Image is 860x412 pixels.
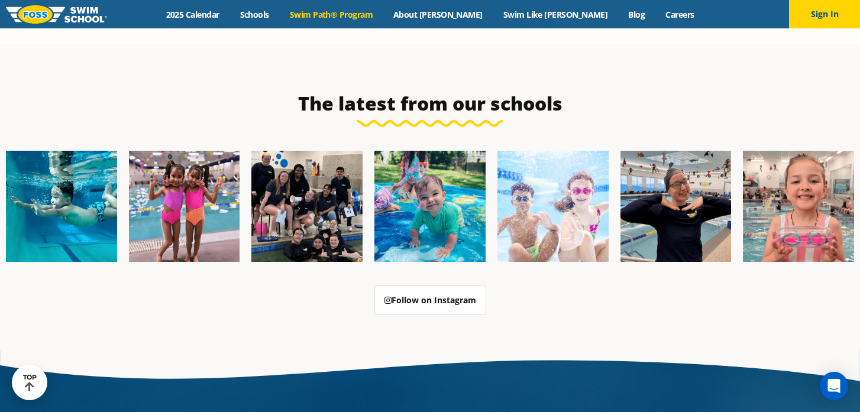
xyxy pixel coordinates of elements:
[6,151,117,262] img: Fa25-Website-Images-1-600x600.png
[129,151,240,262] img: Fa25-Website-Images-8-600x600.jpg
[374,151,486,262] img: Fa25-Website-Images-600x600.png
[156,9,229,20] a: 2025 Calendar
[374,286,486,315] a: Follow on Instagram
[383,9,493,20] a: About [PERSON_NAME]
[251,151,363,262] img: Fa25-Website-Images-2-600x600.png
[229,9,279,20] a: Schools
[820,372,848,400] div: Open Intercom Messenger
[497,151,609,262] img: FCC_FOSS_GeneralShoot_May_FallCampaign_lowres-9556-600x600.jpg
[620,151,732,262] img: Fa25-Website-Images-9-600x600.jpg
[743,151,854,262] img: Fa25-Website-Images-14-600x600.jpg
[493,9,618,20] a: Swim Like [PERSON_NAME]
[655,9,704,20] a: Careers
[279,9,383,20] a: Swim Path® Program
[6,5,107,24] img: FOSS Swim School Logo
[23,374,37,392] div: TOP
[618,9,655,20] a: Blog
